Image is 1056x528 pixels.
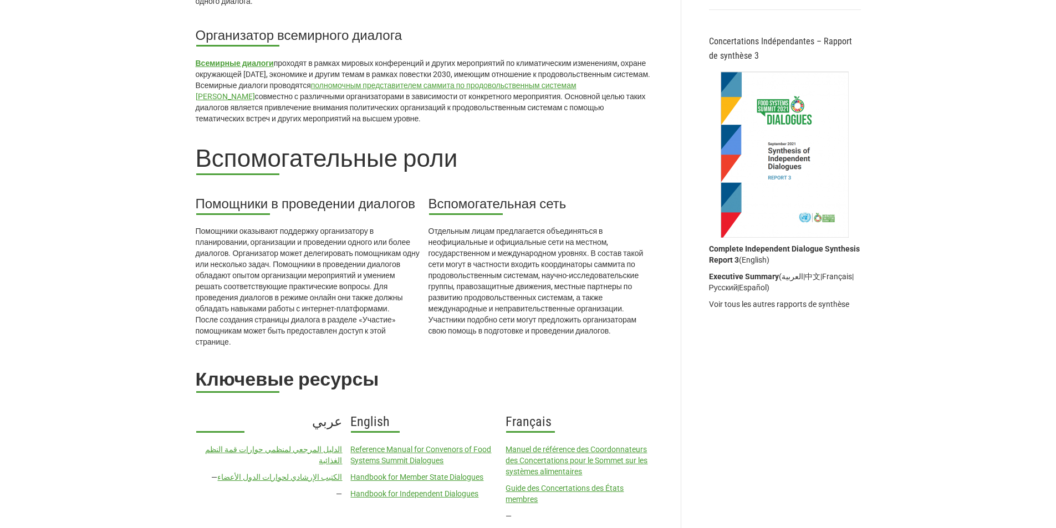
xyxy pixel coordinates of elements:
[822,272,852,281] a: Français
[350,412,497,433] h3: English
[205,445,342,465] a: الدليل المرجعي لمنظمي حوارات قمة النظم الغذائية
[196,367,653,393] div: Page 16
[506,445,647,476] a: Manuel de référence des Coordonnateurs des Concertations pour le Sommet sur les systèmes alimenta...
[709,71,861,265] p: (
[196,367,653,393] div: Page 15
[350,445,491,465] a: Reference Manual for Convenors of Food Systems Summit Dialogues
[428,225,653,336] p: Отдельным лицам предлагается объединяться в неофициальные и официальные сети на местном, государс...
[428,194,653,337] div: Page 17
[196,59,274,68] a: Всемирные диалоги
[709,283,738,292] a: Русский
[196,225,420,314] p: Помощники оказывают поддержку организатору в планировании, организации и проведении одного или бо...
[709,71,861,264] strong: Complete Independent Dialogue Synthesis Report 3
[506,510,652,521] p: —
[196,58,653,124] div: Page 6
[196,488,343,499] p: —
[196,58,653,124] p: проходят в рамках мировых конференций и других мероприятий по климатическим изменениям, охране ок...
[709,34,861,63] div: Concertations Indépendantes – Rapport de synthèse 3
[196,368,379,390] strong: Ключевые ресурсы
[350,489,478,498] a: Handbook for Independent Dialogues
[217,473,342,481] a: الكتيب الإرشادي￼ لحوارات الدول الأعضاء
[196,26,653,47] h3: Организатор всемирного диалога
[709,272,779,281] strong: Executive Summary
[506,412,652,433] h3: Français
[739,283,769,292] a: Español)
[196,471,343,483] p: —
[428,194,653,215] h3: Вспомогательная сеть
[196,412,343,433] h3: عربي
[196,81,577,101] a: полномочным представителем саммита по продовольственным системам [PERSON_NAME]
[714,300,849,309] span: oir tous les autres rapports de synthèse
[196,194,420,315] div: Page 17
[709,300,849,309] a: Voir tous les autres rapports de synthèse
[196,194,420,215] h3: Помощники в проведении диалогов
[506,484,624,504] a: Guide des Concertations des États membres
[196,314,420,347] p: После создания страницы диалога в разделе «Участие» помощникам может быть предоставлен доступ к э...
[782,272,803,281] a: العربية
[196,143,653,175] h1: Вспомогательные роли
[805,272,820,281] a: 中文
[709,271,861,293] p: ( | | | |
[742,255,769,264] a: English)
[350,473,483,481] a: Handbook for Member State Dialogues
